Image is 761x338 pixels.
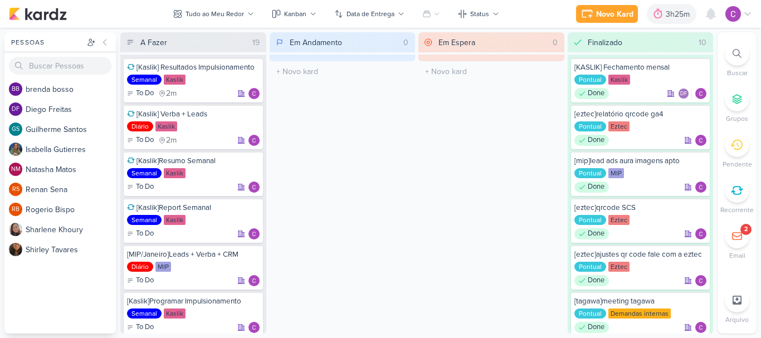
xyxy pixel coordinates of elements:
div: [MIP/Janeiro]Leads + Verba + CRM [127,249,260,259]
img: Carlos Lima [695,135,706,146]
div: Done [574,135,609,146]
p: RS [12,187,19,193]
div: To Do [127,322,154,333]
div: To Do [127,135,154,146]
span: 2m [166,136,177,144]
div: 0 [548,37,562,48]
p: Done [588,135,604,146]
div: I s a b e l l a G u t i e r r e s [26,144,116,155]
div: Semanal [127,308,162,319]
p: Pendente [723,159,752,169]
p: Done [588,182,604,193]
div: Responsável: Carlos Lima [695,135,706,146]
p: Done [588,322,604,333]
div: Diário [127,121,153,131]
p: Buscar [727,68,748,78]
div: [Kaslik]Resumo Semanal [127,156,260,166]
img: Carlos Lima [248,322,260,333]
div: [KASLIK] Fechamento mensal [574,62,707,72]
div: Diego Freitas [9,102,22,116]
p: To Do [136,275,154,286]
div: 0 [399,37,413,48]
div: Em Andamento [290,37,342,48]
img: Carlos Lima [248,135,260,146]
div: Responsável: Carlos Lima [248,275,260,286]
p: To Do [136,182,154,193]
input: Buscar Pessoas [9,57,111,75]
div: Natasha Matos [9,163,22,176]
div: Responsável: Carlos Lima [695,88,706,99]
div: [mip]lead ads aura imagens apto [574,156,707,166]
div: Responsável: Carlos Lima [248,135,260,146]
div: último check-in há 2 meses [158,88,177,99]
div: To Do [127,228,154,239]
div: [tagawa]meeting tagawa [574,296,707,306]
div: 10 [694,37,711,48]
div: Pontual [574,121,606,131]
div: Responsável: Carlos Lima [248,228,260,239]
div: último check-in há 2 meses [158,135,177,146]
div: Novo Kard [596,8,633,20]
img: Carlos Lima [248,88,260,99]
div: [Kaslik]Report Semanal [127,203,260,213]
p: bb [12,86,19,92]
div: Pontual [574,215,606,225]
div: 3h25m [666,8,693,20]
div: N a t a s h a M a t o s [26,164,116,175]
div: G u i l h e r m e S a n t o s [26,124,116,135]
p: Email [729,251,745,261]
div: Kaslik [155,121,177,131]
p: RB [12,207,19,213]
div: Diego Freitas [678,88,689,99]
div: To Do [127,275,154,286]
div: To Do [127,182,154,193]
div: S h i r l e y T a v a r e s [26,244,116,256]
img: Isabella Gutierres [9,143,22,156]
p: Arquivo [725,315,749,325]
div: Pessoas [9,37,85,47]
div: R o g e r i o B i s p o [26,204,116,215]
div: Responsável: Carlos Lima [695,228,706,239]
p: Recorrente [720,205,754,215]
p: To Do [136,322,154,333]
p: Done [588,275,604,286]
div: Guilherme Santos [9,123,22,136]
p: To Do [136,228,154,239]
div: D i e g o F r e i t a s [26,104,116,115]
div: Done [574,322,609,333]
div: 2 [744,225,748,234]
img: Carlos Lima [695,275,706,286]
div: [eztec]ajustes qr code fale com a eztec [574,249,707,259]
img: Carlos Lima [725,6,741,22]
div: Semanal [127,168,162,178]
div: Rogerio Bispo [9,203,22,216]
li: Ctrl + F [718,41,757,78]
div: Colaboradores: Diego Freitas [678,88,692,99]
img: kardz.app [9,7,67,21]
p: NM [11,166,21,173]
div: Responsável: Carlos Lima [248,322,260,333]
img: Carlos Lima [695,228,706,239]
div: MIP [155,262,171,272]
div: Kaslik [164,215,186,225]
div: Demandas internas [608,308,671,319]
div: Em Espera [438,37,475,48]
div: Pontual [574,262,606,272]
div: Done [574,228,609,239]
div: Kaslik [164,168,186,178]
div: Eztec [608,215,630,225]
input: + Novo kard [421,63,562,80]
p: DF [680,91,687,97]
div: MIP [608,168,624,178]
div: [eztec]qrcode SCS [574,203,707,213]
div: Responsável: Carlos Lima [695,275,706,286]
div: To Do [127,88,154,99]
img: Carlos Lima [695,88,706,99]
div: R e n a n S e n a [26,184,116,195]
div: Eztec [608,262,630,272]
img: Carlos Lima [695,322,706,333]
div: Kaslik [164,75,186,85]
img: Shirley Tavares [9,243,22,256]
div: S h a r l e n e K h o u r y [26,224,116,236]
div: [Kaslik]Programar Impulsionamento [127,296,260,306]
